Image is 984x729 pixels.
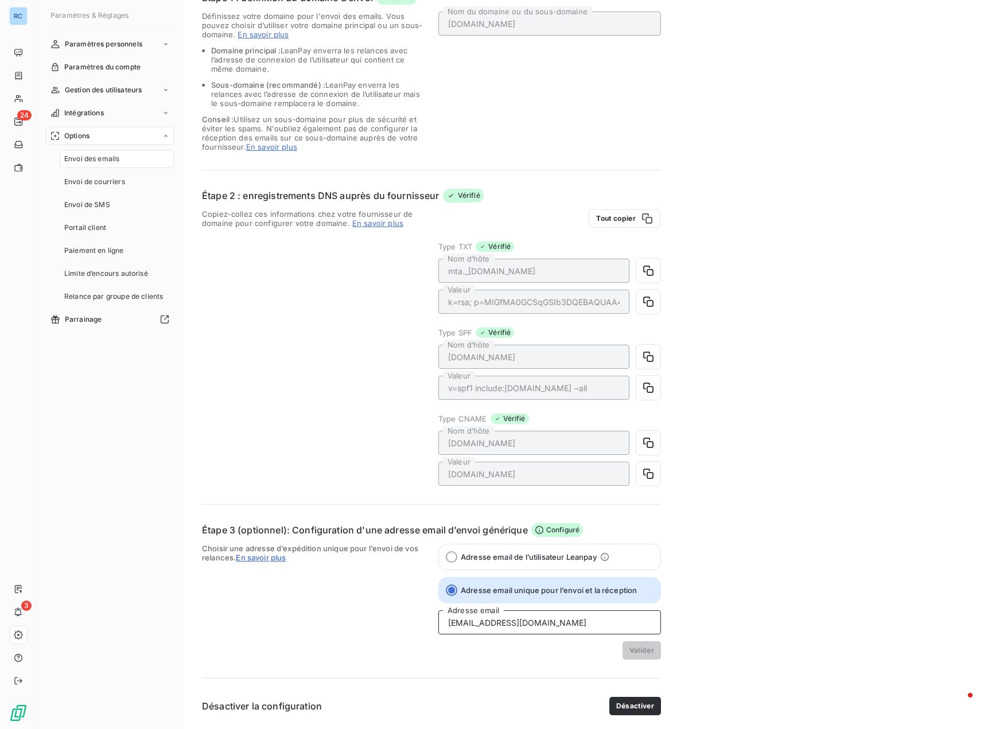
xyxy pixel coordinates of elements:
a: En savoir plus [352,219,403,228]
h6: Étape 2 : enregistrements DNS auprès du fournisseur [202,189,440,202]
span: Type TXT [438,242,472,251]
span: Portail client [64,223,106,233]
span: Options [64,131,90,141]
span: Adresse email unique pour l’envoi et la réception [461,586,637,595]
a: Portail client [60,219,174,237]
span: Envoi des emails [64,154,119,164]
a: Paiement en ligne [60,241,174,260]
span: Vérifié [491,414,529,424]
input: placeholder [438,610,661,634]
span: Envoi de SMS [64,200,110,210]
input: placeholder [438,345,629,369]
span: Vérifié [476,328,514,338]
span: Configuré [531,523,583,537]
span: Adresse email de l’utilisateur Leanpay [461,552,597,562]
span: Intégrations [64,108,104,118]
span: LeanPay enverra les relances avec l’adresse de connexion de l’utilisateur mais le sous-domaine re... [211,80,420,108]
h6: Désactiver la configuration [202,699,322,713]
a: Limite d’encours autorisé [60,264,174,283]
div: RC [9,7,28,25]
span: Type CNAME [438,414,487,423]
a: Envoi des emails [60,150,174,168]
input: Adresse email de l’utilisateur Leanpay [446,551,457,563]
span: Conseil : [202,115,234,124]
img: Logo LeanPay [9,704,28,722]
button: Désactiver [609,697,661,715]
span: Paramètres & Réglages [50,11,129,20]
span: Sous-domaine (recommandé) : [211,80,325,89]
span: Utilisez un sous-domaine pour plus de sécurité et éviter les spams. N'oubliez également pas de co... [202,115,425,151]
a: Parrainage [46,310,174,329]
span: Paramètres personnels [65,39,142,49]
input: Adresse email unique pour l’envoi et la réception [446,584,457,596]
span: Vérifié [476,241,514,252]
span: Envoi de courriers [64,177,125,187]
span: Choisir une adresse d’expédition unique pour l’envoi de vos relances. [202,544,425,660]
a: Envoi de SMS [60,196,174,214]
input: placeholder [438,11,661,36]
a: Envoi de courriers [60,173,174,191]
span: Gestion des utilisateurs [65,85,142,95]
span: Paiement en ligne [64,245,124,256]
span: Relance par groupe de clients [64,291,163,302]
iframe: Intercom live chat [945,690,973,718]
input: placeholder [438,290,629,314]
span: En savoir plus [246,142,297,151]
h6: Étape 3 (optionnel): Configuration d'une adresse email d’envoi générique [202,523,528,537]
span: Paramètres du compte [64,62,141,72]
span: En savoir plus [238,30,289,39]
span: 24 [17,110,32,120]
input: placeholder [438,376,629,400]
input: placeholder [438,259,629,283]
span: LeanPay enverra les relances avec l’adresse de connexion de l’utilisateur qui contient ce même do... [211,46,407,73]
button: Valider [623,641,661,660]
span: En savoir plus [236,553,286,562]
a: Relance par groupe de clients [60,287,174,306]
span: Limite d’encours autorisé [64,268,148,279]
span: Copiez-collez ces informations chez votre fournisseur de domaine pour configurer votre domaine. [202,209,425,228]
input: placeholder [438,462,629,486]
a: Paramètres du compte [46,58,174,76]
span: Domaine principal : [211,46,281,55]
span: Définissez votre domaine pour l'envoi des emails. Vous pouvez choisir d’utiliser votre domaine pr... [202,11,422,39]
span: 3 [21,601,32,611]
input: placeholder [438,431,629,455]
button: Tout copier [589,209,660,228]
span: Vérifié [443,189,484,202]
span: Parrainage [65,314,102,325]
span: Type SPF [438,328,472,337]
